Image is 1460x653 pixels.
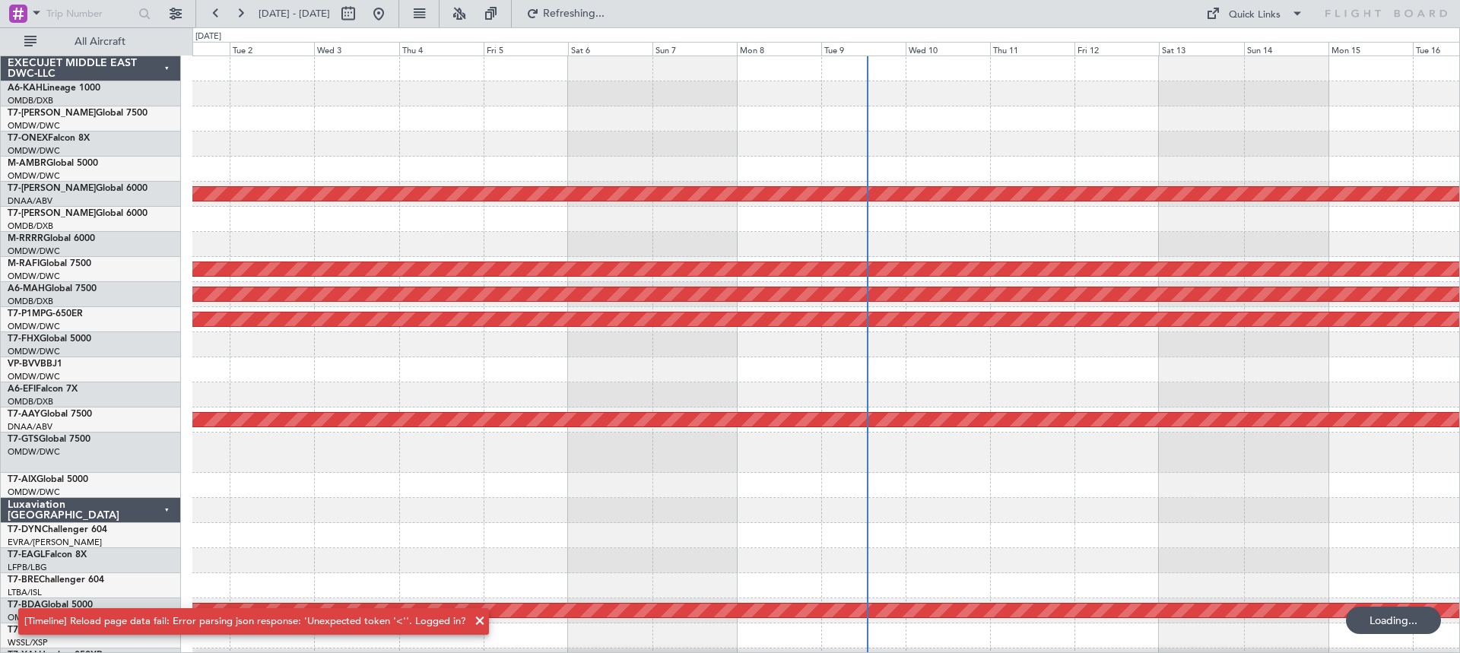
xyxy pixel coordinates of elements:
[8,209,148,218] a: T7-[PERSON_NAME]Global 6000
[8,109,148,118] a: T7-[PERSON_NAME]Global 7500
[8,134,90,143] a: T7-ONEXFalcon 8X
[8,410,92,419] a: T7-AAYGlobal 7500
[46,2,134,25] input: Trip Number
[8,159,98,168] a: M-AMBRGlobal 5000
[906,42,990,55] div: Wed 10
[8,209,96,218] span: T7-[PERSON_NAME]
[8,95,53,106] a: OMDB/DXB
[8,385,36,394] span: A6-EFI
[17,30,165,54] button: All Aircraft
[8,550,87,559] a: T7-EAGLFalcon 8X
[8,575,39,585] span: T7-BRE
[1346,607,1441,634] div: Loading...
[8,475,88,484] a: T7-AIXGlobal 5000
[314,42,398,55] div: Wed 3
[8,184,148,193] a: T7-[PERSON_NAME]Global 6000
[8,134,48,143] span: T7-ONEX
[8,537,102,548] a: EVRA/[PERSON_NAME]
[8,284,45,293] span: A6-MAH
[8,159,46,168] span: M-AMBR
[652,42,737,55] div: Sun 7
[8,575,104,585] a: T7-BREChallenger 604
[24,614,466,629] div: [Timeline] Reload page data fail: Error parsing json response: 'Unexpected token '<''. Logged in?
[399,42,484,55] div: Thu 4
[8,360,62,369] a: VP-BVVBBJ1
[8,396,53,407] a: OMDB/DXB
[8,550,45,559] span: T7-EAGL
[1074,42,1159,55] div: Fri 12
[8,334,40,344] span: T7-FHX
[8,84,43,93] span: A6-KAH
[8,587,42,598] a: LTBA/ISL
[8,109,96,118] span: T7-[PERSON_NAME]
[8,346,60,357] a: OMDW/DWC
[8,360,40,369] span: VP-BVV
[8,220,53,232] a: OMDB/DXB
[8,410,40,419] span: T7-AAY
[230,42,314,55] div: Tue 2
[8,246,60,257] a: OMDW/DWC
[8,309,46,319] span: T7-P1MP
[8,145,60,157] a: OMDW/DWC
[8,525,42,534] span: T7-DYN
[568,42,652,55] div: Sat 6
[8,170,60,182] a: OMDW/DWC
[8,334,91,344] a: T7-FHXGlobal 5000
[8,446,60,458] a: OMDW/DWC
[8,271,60,282] a: OMDW/DWC
[1198,2,1311,26] button: Quick Links
[8,259,91,268] a: M-RAFIGlobal 7500
[8,435,90,444] a: T7-GTSGlobal 7500
[8,309,83,319] a: T7-P1MPG-650ER
[821,42,906,55] div: Tue 9
[8,385,78,394] a: A6-EFIFalcon 7X
[8,296,53,307] a: OMDB/DXB
[8,487,60,498] a: OMDW/DWC
[8,475,36,484] span: T7-AIX
[8,284,97,293] a: A6-MAHGlobal 7500
[8,321,60,332] a: OMDW/DWC
[40,36,160,47] span: All Aircraft
[737,42,821,55] div: Mon 8
[1328,42,1413,55] div: Mon 15
[1229,8,1281,23] div: Quick Links
[8,259,40,268] span: M-RAFI
[990,42,1074,55] div: Thu 11
[8,371,60,382] a: OMDW/DWC
[8,120,60,132] a: OMDW/DWC
[519,2,611,26] button: Refreshing...
[8,525,107,534] a: T7-DYNChallenger 604
[8,435,39,444] span: T7-GTS
[8,234,43,243] span: M-RRRR
[8,562,47,573] a: LFPB/LBG
[195,30,221,43] div: [DATE]
[8,84,100,93] a: A6-KAHLineage 1000
[259,7,330,21] span: [DATE] - [DATE]
[8,184,96,193] span: T7-[PERSON_NAME]
[542,8,606,19] span: Refreshing...
[8,195,52,207] a: DNAA/ABV
[8,421,52,433] a: DNAA/ABV
[1244,42,1328,55] div: Sun 14
[484,42,568,55] div: Fri 5
[8,234,95,243] a: M-RRRRGlobal 6000
[1159,42,1243,55] div: Sat 13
